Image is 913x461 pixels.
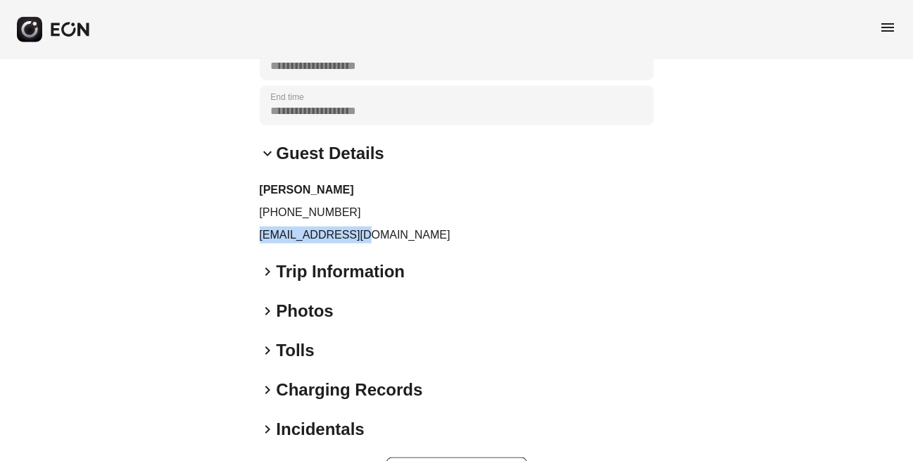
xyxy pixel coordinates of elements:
[277,418,365,441] h2: Incidentals
[277,142,384,165] h2: Guest Details
[277,300,334,322] h2: Photos
[879,19,896,36] span: menu
[260,342,277,359] span: keyboard_arrow_right
[260,263,277,280] span: keyboard_arrow_right
[260,145,277,162] span: keyboard_arrow_down
[260,303,277,320] span: keyboard_arrow_right
[260,182,654,198] h3: [PERSON_NAME]
[260,204,654,221] p: [PHONE_NUMBER]
[260,227,654,244] p: [EMAIL_ADDRESS][DOMAIN_NAME]
[277,339,315,362] h2: Tolls
[277,260,405,283] h2: Trip Information
[277,379,423,401] h2: Charging Records
[260,381,277,398] span: keyboard_arrow_right
[260,421,277,438] span: keyboard_arrow_right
